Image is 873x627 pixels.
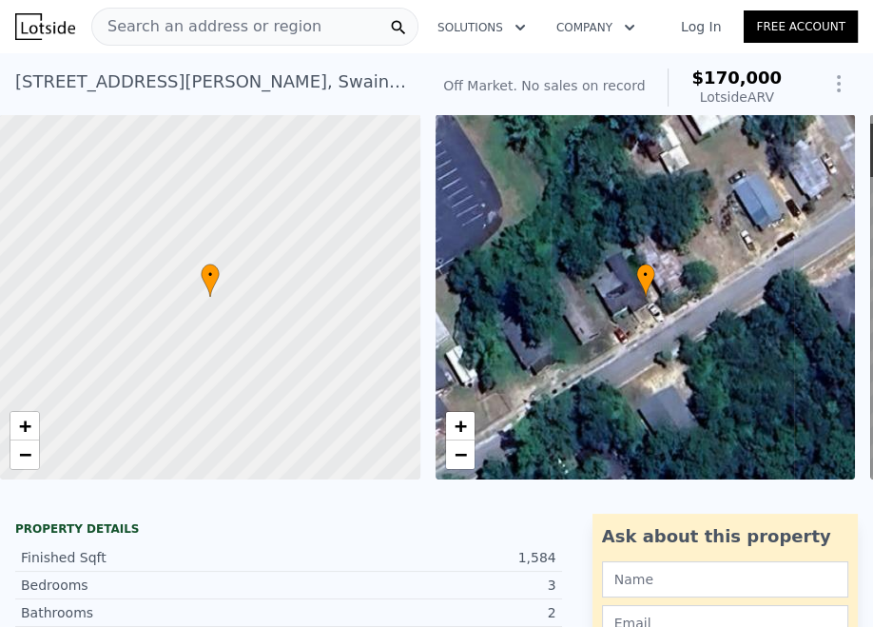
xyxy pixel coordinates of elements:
[446,412,475,441] a: Zoom in
[636,264,655,297] div: •
[744,10,858,43] a: Free Account
[691,88,782,107] div: Lotside ARV
[15,69,413,95] div: [STREET_ADDRESS][PERSON_NAME] , Swainsboro , GA 30401
[443,76,645,95] div: Off Market. No sales on record
[10,412,39,441] a: Zoom in
[288,603,555,622] div: 2
[636,266,655,284] span: •
[658,17,744,36] a: Log In
[21,603,288,622] div: Bathrooms
[15,521,562,537] div: Property details
[602,523,848,550] div: Ask about this property
[422,10,541,45] button: Solutions
[288,548,555,567] div: 1,584
[820,65,858,103] button: Show Options
[454,414,466,438] span: +
[21,548,288,567] div: Finished Sqft
[92,15,321,38] span: Search an address or region
[288,576,555,595] div: 3
[446,441,475,469] a: Zoom out
[201,264,220,297] div: •
[10,441,39,469] a: Zoom out
[602,561,848,598] input: Name
[15,13,75,40] img: Lotside
[19,414,31,438] span: +
[541,10,650,45] button: Company
[21,576,288,595] div: Bedrooms
[201,266,220,284] span: •
[691,68,782,88] span: $170,000
[19,442,31,466] span: −
[454,442,466,466] span: −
